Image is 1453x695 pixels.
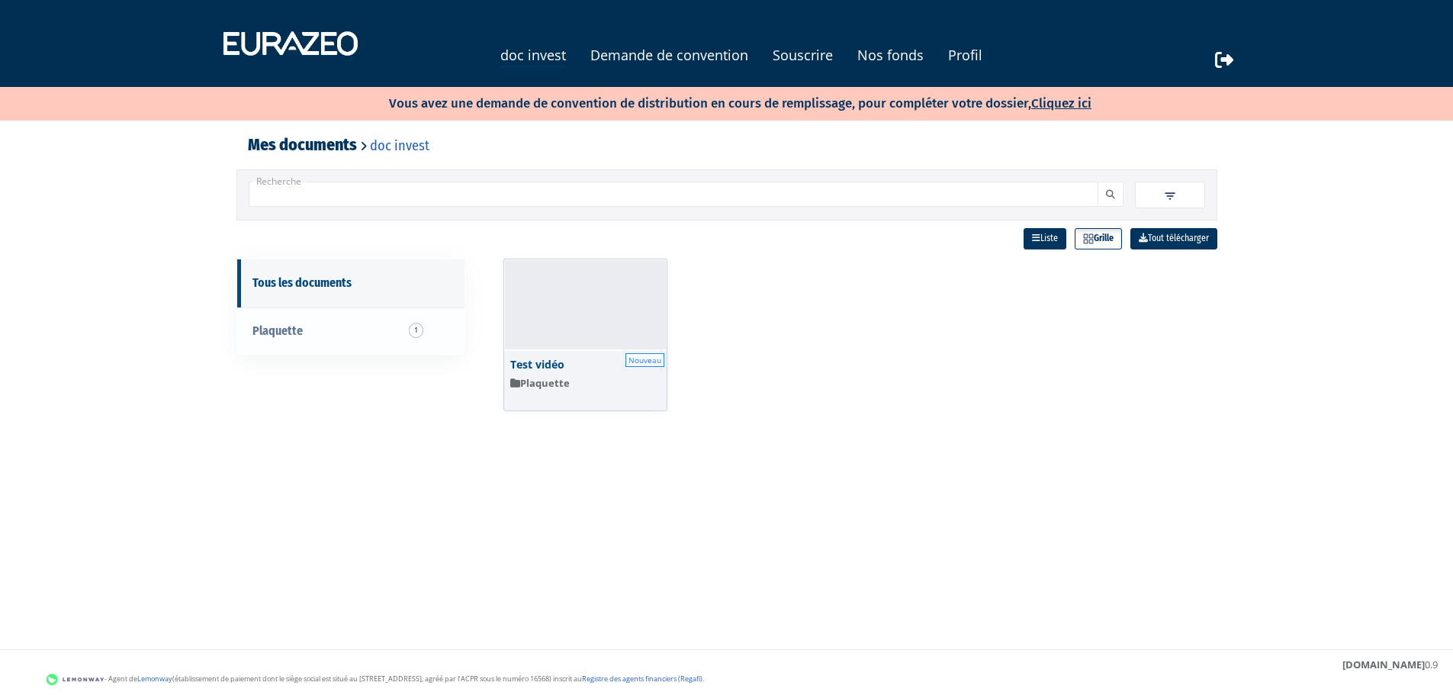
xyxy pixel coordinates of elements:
[1083,233,1094,244] img: grid.svg
[582,674,702,684] a: Registre des agents financiers (Regafi)
[500,44,566,68] a: doc invest
[345,91,1091,113] p: Vous avez une demande de convention de distribution en cours de remplissage, pour compléter votre...
[249,182,1098,207] input: Recherche
[1031,95,1091,111] a: Cliquez ici
[1163,189,1177,203] img: filter.svg
[1130,228,1217,249] a: Tout télécharger
[237,259,465,307] a: Tous les documents
[46,672,104,687] img: logo-lemonway.png
[212,21,369,66] img: 1731417592-eurazeo_logo_blanc.png
[15,672,1438,687] div: - Agent de (établissement de paiement dont le siège social est situé au [STREET_ADDRESS], agréé p...
[590,44,748,66] a: Demande de convention
[370,137,429,154] a: doc invest
[773,44,833,66] a: Souscrire
[409,323,423,338] span: 1
[1075,228,1122,249] a: Grille
[1024,228,1066,249] a: Liste
[137,674,172,684] a: Lemonway
[1342,658,1438,672] div: 0.9
[248,136,1206,154] h4: Mes documents
[857,44,924,66] a: Nos fonds
[237,307,465,356] a: Plaquette1
[948,44,982,66] a: Profil
[1342,658,1425,671] strong: [DOMAIN_NAME]
[252,323,303,338] span: Plaquette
